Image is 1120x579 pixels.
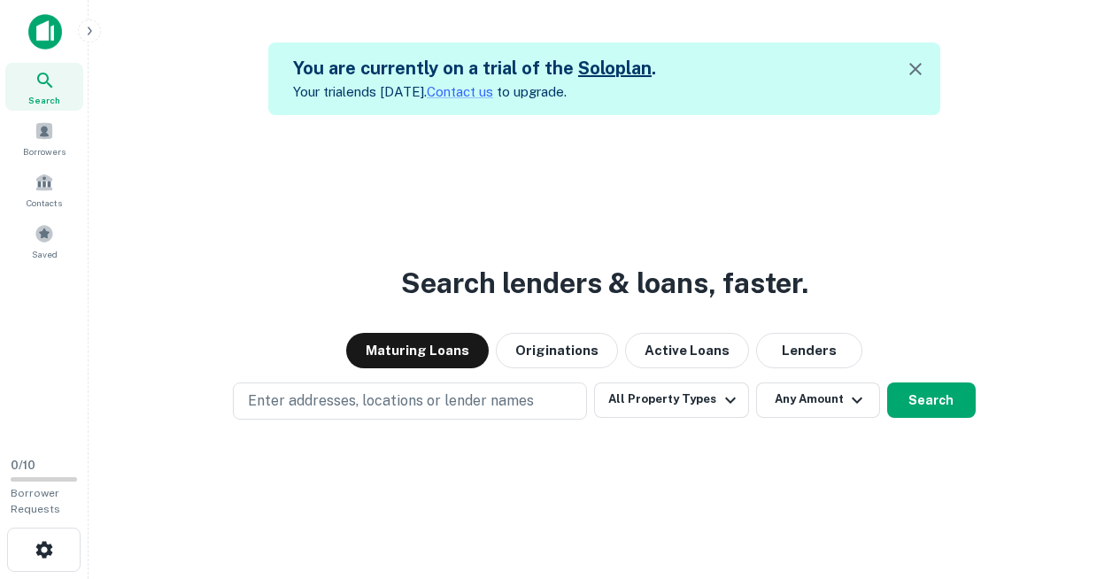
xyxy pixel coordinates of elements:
span: Borrower Requests [11,487,60,515]
button: All Property Types [594,382,748,418]
button: Maturing Loans [346,333,489,368]
button: Lenders [756,333,862,368]
h5: You are currently on a trial of the . [293,55,656,81]
h3: Search lenders & loans, faster. [401,262,808,305]
span: 0 / 10 [11,459,35,472]
img: capitalize-icon.png [28,14,62,50]
span: Saved [32,247,58,261]
button: Any Amount [756,382,880,418]
a: Contacts [5,166,83,213]
button: Active Loans [625,333,749,368]
a: Saved [5,217,83,265]
p: Your trial ends [DATE]. to upgrade. [293,81,656,103]
a: Soloplan [578,58,652,79]
a: Contact us [427,84,493,99]
button: Originations [496,333,618,368]
a: Borrowers [5,114,83,162]
button: Search [887,382,976,418]
p: Enter addresses, locations or lender names [248,390,534,412]
button: Enter addresses, locations or lender names [233,382,587,420]
span: Contacts [27,196,62,210]
span: Borrowers [23,144,66,158]
iframe: Chat Widget [1031,437,1120,522]
a: Search [5,63,83,111]
span: Search [28,93,60,107]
